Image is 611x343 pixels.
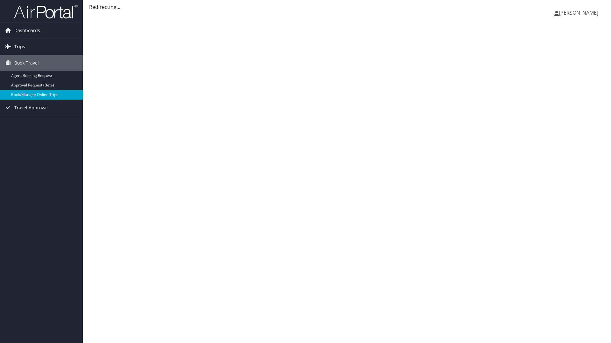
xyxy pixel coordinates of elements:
[559,9,598,16] span: [PERSON_NAME]
[14,100,48,116] span: Travel Approval
[14,23,40,38] span: Dashboards
[14,55,39,71] span: Book Travel
[89,3,605,11] div: Redirecting...
[554,3,605,22] a: [PERSON_NAME]
[14,4,78,19] img: airportal-logo.png
[14,39,25,55] span: Trips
